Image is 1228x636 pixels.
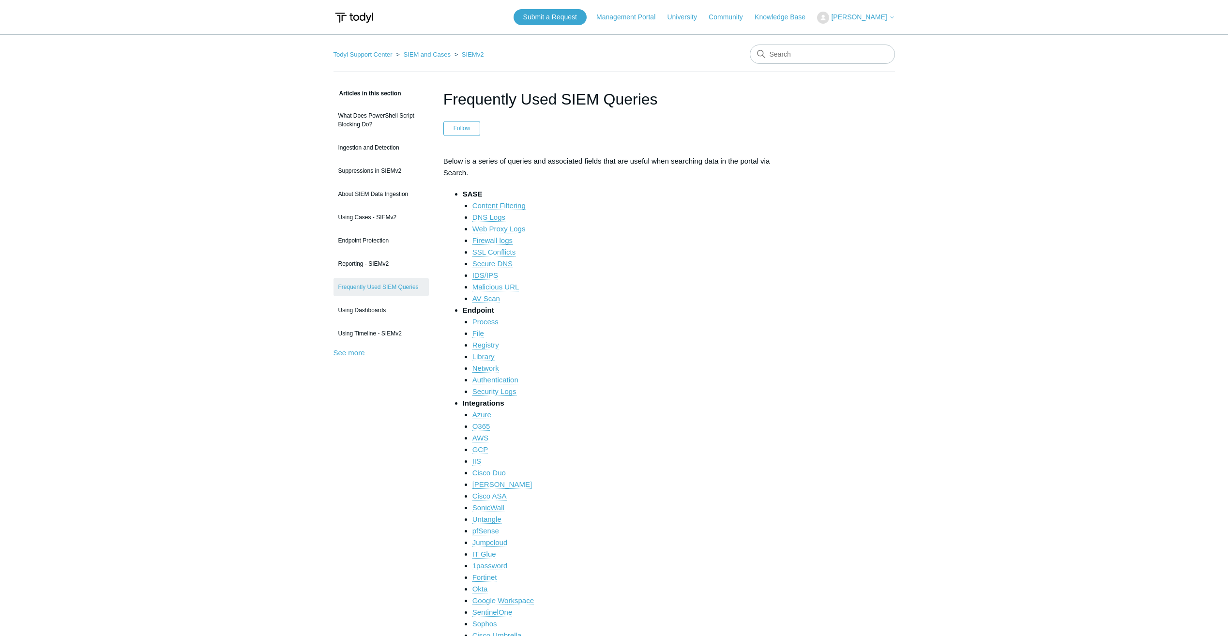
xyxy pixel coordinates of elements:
a: About SIEM Data Ingestion [334,185,429,203]
a: Firewall logs [472,236,513,245]
a: SSL Conflicts [472,248,515,257]
li: Todyl Support Center [334,51,394,58]
a: Library [472,352,495,361]
a: Authentication [472,376,518,384]
a: IT Glue [472,550,496,559]
a: SIEMv2 [462,51,484,58]
a: Ingestion and Detection [334,138,429,157]
a: Cisco ASA [472,492,507,500]
strong: SASE [463,190,483,198]
span: [PERSON_NAME] [831,13,887,21]
a: GCP [472,445,488,454]
a: Cisco Duo [472,469,506,477]
a: SIEM and Cases [403,51,451,58]
span: Articles in this section [334,90,401,97]
a: Knowledge Base [755,12,815,22]
a: Management Portal [596,12,665,22]
a: Azure [472,410,491,419]
a: SentinelOne [472,608,513,617]
a: AV Scan [472,294,500,303]
a: Process [472,318,499,326]
a: Jumpcloud [472,538,508,547]
a: Sophos [472,620,497,628]
a: 1password [472,561,508,570]
a: Content Filtering [472,201,526,210]
strong: Endpoint [463,306,494,314]
h1: Frequently Used SIEM Queries [443,88,785,111]
a: Submit a Request [514,9,587,25]
button: [PERSON_NAME] [817,12,894,24]
a: Todyl Support Center [334,51,393,58]
img: Todyl Support Center Help Center home page [334,9,375,27]
a: IIS [472,457,481,466]
a: Using Cases - SIEMv2 [334,208,429,227]
a: AWS [472,434,489,442]
input: Search [750,45,895,64]
a: O365 [472,422,490,431]
a: IDS/IPS [472,271,498,280]
a: Untangle [472,515,501,524]
a: SonicWall [472,503,504,512]
a: Network [472,364,499,373]
a: File [472,329,484,338]
a: Fortinet [472,573,497,582]
a: DNS Logs [472,213,505,222]
a: Using Timeline - SIEMv2 [334,324,429,343]
a: Registry [472,341,499,349]
a: [PERSON_NAME] [472,480,532,489]
a: Secure DNS [472,259,513,268]
a: Endpoint Protection [334,231,429,250]
li: SIEMv2 [453,51,484,58]
a: Suppressions in SIEMv2 [334,162,429,180]
a: Frequently Used SIEM Queries [334,278,429,296]
a: Reporting - SIEMv2 [334,255,429,273]
a: Okta [472,585,488,593]
a: pfSense [472,527,499,535]
a: Web Proxy Logs [472,225,526,233]
p: Below is a series of queries and associated fields that are useful when searching data in the por... [443,155,785,179]
a: Using Dashboards [334,301,429,319]
a: See more [334,348,365,357]
a: Google Workspace [472,596,534,605]
li: SIEM and Cases [394,51,452,58]
button: Follow Article [443,121,481,136]
a: What Does PowerShell Script Blocking Do? [334,106,429,134]
strong: Integrations [463,399,504,407]
a: Malicious URL [472,283,519,291]
a: University [667,12,706,22]
a: Security Logs [472,387,516,396]
a: Community [709,12,753,22]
